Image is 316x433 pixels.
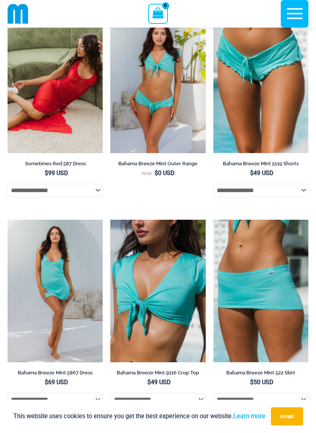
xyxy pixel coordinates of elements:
[213,160,308,167] h2: Bahama Breeze Mint 5119 Shorts
[8,220,103,362] img: Bahama Breeze Mint 5867 Dress 01
[271,407,303,425] button: Accept
[250,169,273,177] bdi: 49 USD
[8,369,103,379] a: Bahama Breeze Mint 5867 Dress
[45,379,68,386] bdi: 69 USD
[8,11,103,153] img: Sometimes Red 587 Dress 10
[213,11,308,153] a: Bahama Breeze Mint 5119 Shorts 01Bahama Breeze Mint 5119 Shorts 02Bahama Breeze Mint 5119 Shorts 02
[45,169,48,177] span: $
[147,379,171,386] bdi: 49 USD
[8,160,103,167] h2: Sometimes Red 587 Dress
[45,169,68,177] bdi: 99 USD
[13,411,265,421] p: This website uses cookies to ensure you get the best experience on our website.
[8,3,28,24] img: cropped mm emblem
[213,369,308,379] a: Bahama Breeze Mint 522 Skirt
[110,369,205,379] a: Bahama Breeze Mint 9116 Crop Top
[213,220,308,362] img: Bahama Breeze Mint 522 Skirt 01
[8,160,103,169] a: Sometimes Red 587 Dress
[141,172,153,176] span: From:
[45,379,48,386] span: $
[148,4,167,23] a: View Shopping Cart, empty
[155,169,158,177] span: $
[8,11,103,153] a: Sometimes Red 587 Dress 10Sometimes Red 587 Dress 09Sometimes Red 587 Dress 09
[250,169,253,177] span: $
[110,160,205,169] a: Bahama Breeze Mint Outer Range
[147,379,151,386] span: $
[250,379,273,386] bdi: 50 USD
[8,369,103,376] h2: Bahama Breeze Mint 5867 Dress
[110,11,205,153] a: Bahama Breeze Mint 9116 Crop Top 5119 Shorts 01v2Bahama Breeze Mint 9116 Crop Top 5119 Shorts 04v...
[250,379,253,386] span: $
[213,220,308,362] a: Bahama Breeze Mint 522 Skirt 01Bahama Breeze Mint 522 Skirt 02Bahama Breeze Mint 522 Skirt 02
[110,11,205,153] img: Bahama Breeze Mint 9116 Crop Top 5119 Shorts 01v2
[213,11,308,153] img: Bahama Breeze Mint 5119 Shorts 01
[155,169,174,177] bdi: 0 USD
[8,220,103,362] a: Bahama Breeze Mint 5867 Dress 01Bahama Breeze Mint 5867 Dress 03Bahama Breeze Mint 5867 Dress 03
[110,160,205,167] h2: Bahama Breeze Mint Outer Range
[233,413,265,420] a: Learn more
[110,369,205,376] h2: Bahama Breeze Mint 9116 Crop Top
[213,160,308,169] a: Bahama Breeze Mint 5119 Shorts
[110,220,205,362] img: Bahama Breeze Mint 9116 Crop Top 01
[213,369,308,376] h2: Bahama Breeze Mint 522 Skirt
[110,220,205,362] a: Bahama Breeze Mint 9116 Crop Top 01Bahama Breeze Mint 9116 Crop Top 02Bahama Breeze Mint 9116 Cro...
